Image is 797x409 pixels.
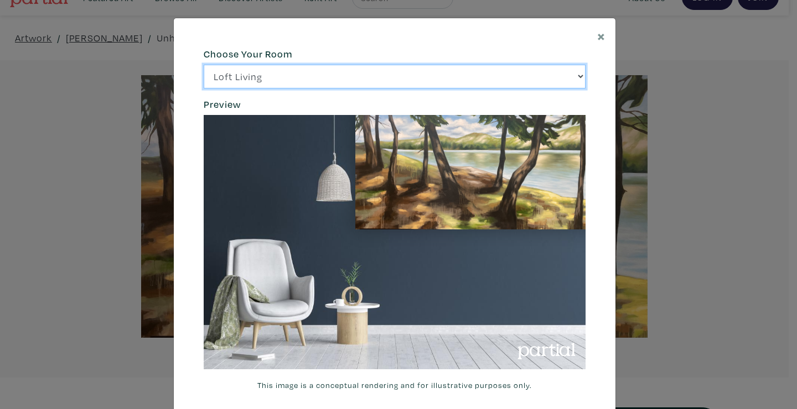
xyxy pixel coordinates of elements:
[204,379,586,391] small: This image is a conceptual rendering and for illustrative purposes only.
[204,48,586,60] h6: Choose Your Room
[204,115,586,369] img: phpThumb.php
[597,26,605,45] span: ×
[355,103,598,229] img: phpThumb.php
[587,18,615,53] button: Close
[204,98,586,111] h6: Preview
